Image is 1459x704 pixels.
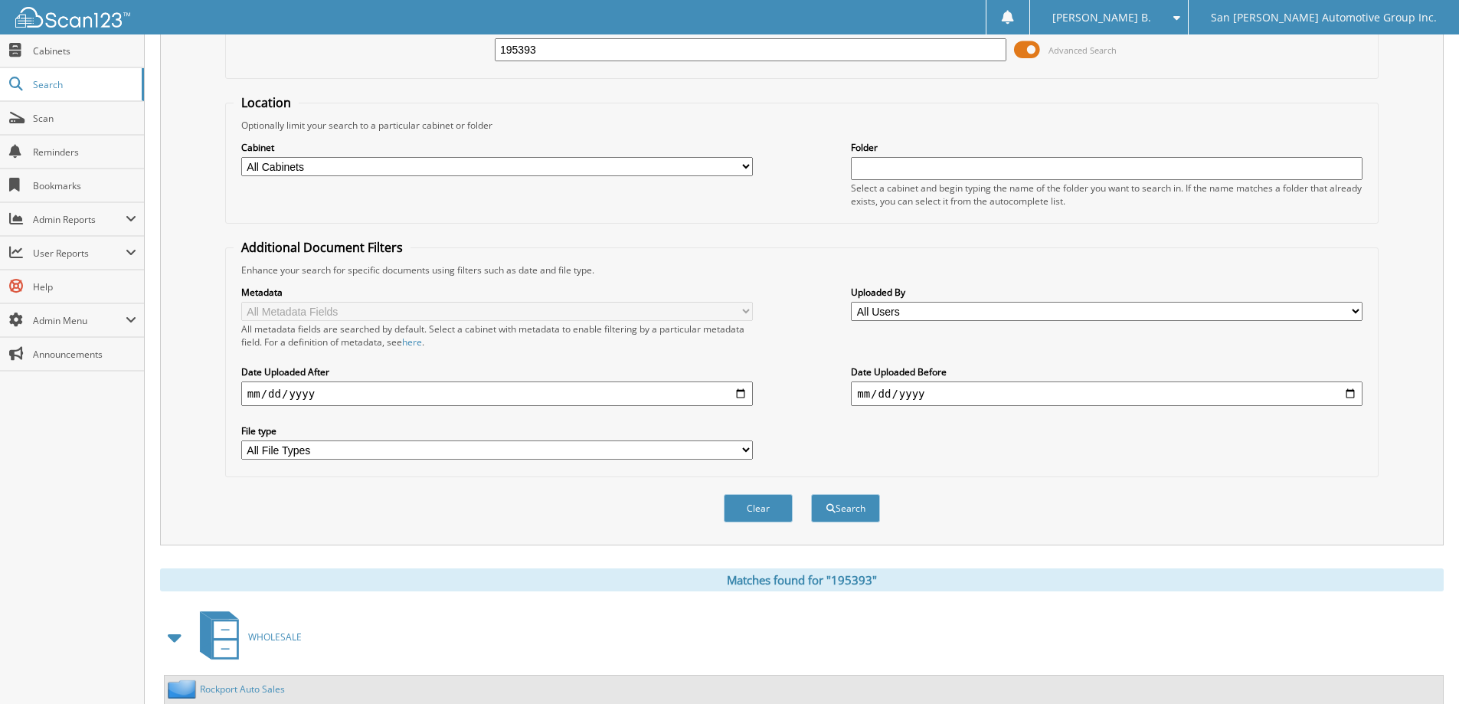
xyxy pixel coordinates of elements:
a: Rockport Auto Sales [200,683,285,696]
span: Reminders [33,146,136,159]
span: Advanced Search [1048,44,1117,56]
div: Optionally limit your search to a particular cabinet or folder [234,119,1370,132]
button: Clear [724,494,793,522]
input: end [851,381,1362,406]
span: WHOLESALE [248,630,302,643]
label: Folder [851,141,1362,154]
span: User Reports [33,247,126,260]
label: Cabinet [241,141,753,154]
legend: Location [234,94,299,111]
legend: Additional Document Filters [234,239,411,256]
label: File type [241,424,753,437]
label: Date Uploaded After [241,365,753,378]
span: Admin Reports [33,213,126,226]
img: scan123-logo-white.svg [15,7,130,28]
span: [PERSON_NAME] B. [1052,13,1151,22]
label: Uploaded By [851,286,1362,299]
span: Admin Menu [33,314,126,327]
span: Cabinets [33,44,136,57]
span: Search [33,78,134,91]
div: Enhance your search for specific documents using filters such as date and file type. [234,264,1370,277]
label: Metadata [241,286,753,299]
span: Announcements [33,348,136,361]
span: Scan [33,112,136,125]
div: Select a cabinet and begin typing the name of the folder you want to search in. If the name match... [851,182,1362,208]
a: WHOLESALE [191,607,302,667]
div: Matches found for "195393" [160,568,1444,591]
div: All metadata fields are searched by default. Select a cabinet with metadata to enable filtering b... [241,323,753,349]
button: Search [811,494,880,522]
img: folder2.png [168,679,200,699]
span: Help [33,280,136,293]
span: Bookmarks [33,179,136,192]
a: here [402,336,422,349]
label: Date Uploaded Before [851,365,1362,378]
span: San [PERSON_NAME] Automotive Group Inc. [1211,13,1437,22]
input: start [241,381,753,406]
